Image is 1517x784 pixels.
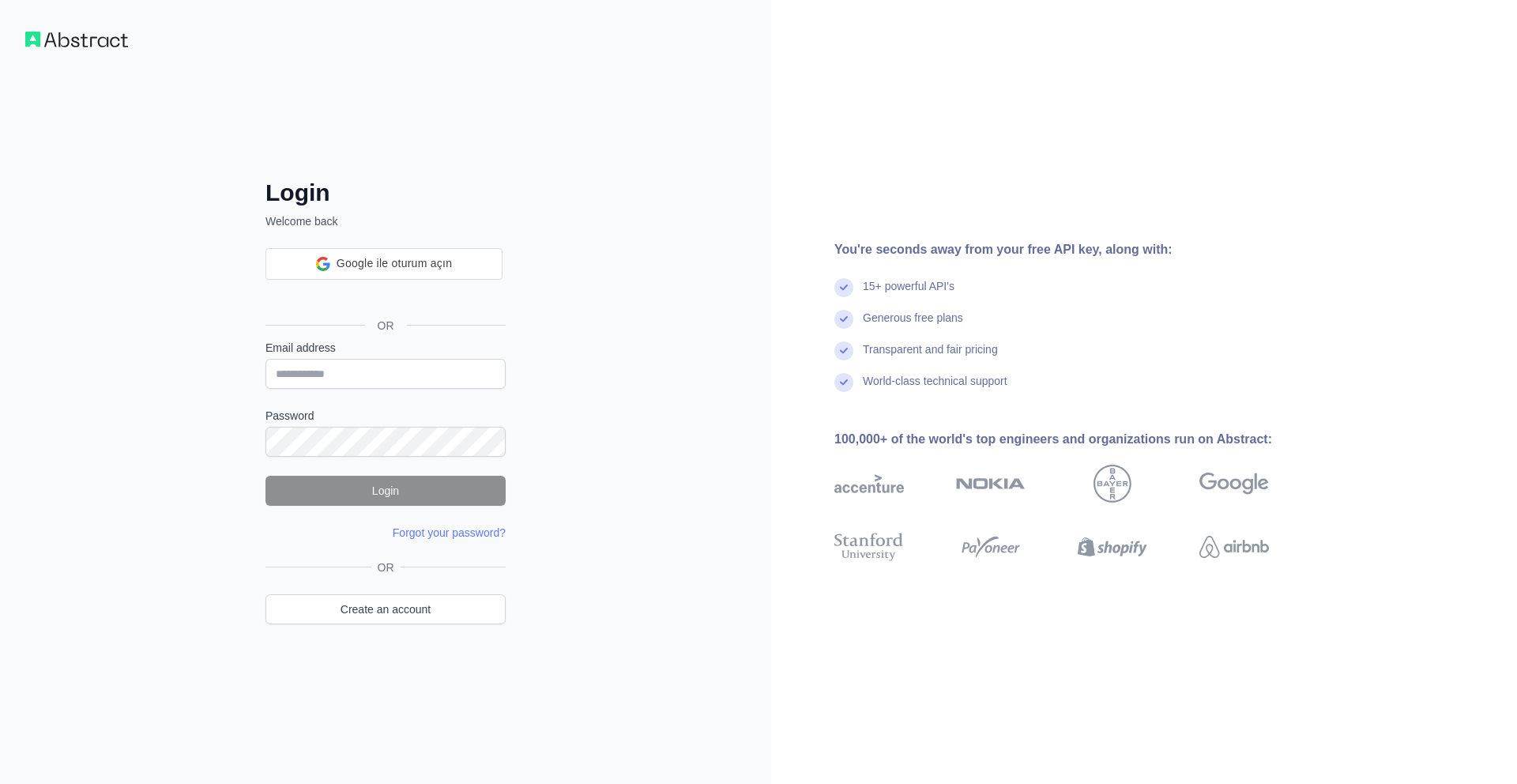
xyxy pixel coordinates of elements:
span: OR [371,560,401,575]
img: shopify [1078,530,1147,564]
iframe: Google ile Oturum Açma Düğmesi [258,278,510,313]
img: bayer [1094,465,1131,503]
span: OR [365,318,407,334]
div: World-class technical support [863,373,1007,405]
div: Transparent and fair pricing [863,341,998,373]
img: Workflow [25,32,128,47]
img: accenture [834,465,904,503]
div: Generous free plans [863,310,963,341]
label: Email address [265,340,506,356]
a: Forgot your password? [393,526,506,539]
div: 100,000+ of the world's top engineers and organizations run on Abstract: [834,430,1319,449]
img: payoneer [956,530,1026,564]
div: Google ile oturum açın [265,248,503,280]
img: check mark [834,341,853,360]
img: nokia [956,465,1026,503]
h2: Login [265,179,506,207]
label: Password [265,408,506,424]
img: airbnb [1199,530,1269,564]
a: Create an account [265,594,506,624]
img: stanford university [834,530,904,564]
div: You're seconds away from your free API key, along with: [834,240,1319,259]
p: Welcome back [265,213,506,229]
span: Google ile oturum açın [337,255,452,272]
img: check mark [834,278,853,297]
button: Login [265,476,506,506]
img: check mark [834,310,853,329]
div: 15+ powerful API's [863,278,954,310]
img: google [1199,465,1269,503]
img: check mark [834,373,853,392]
